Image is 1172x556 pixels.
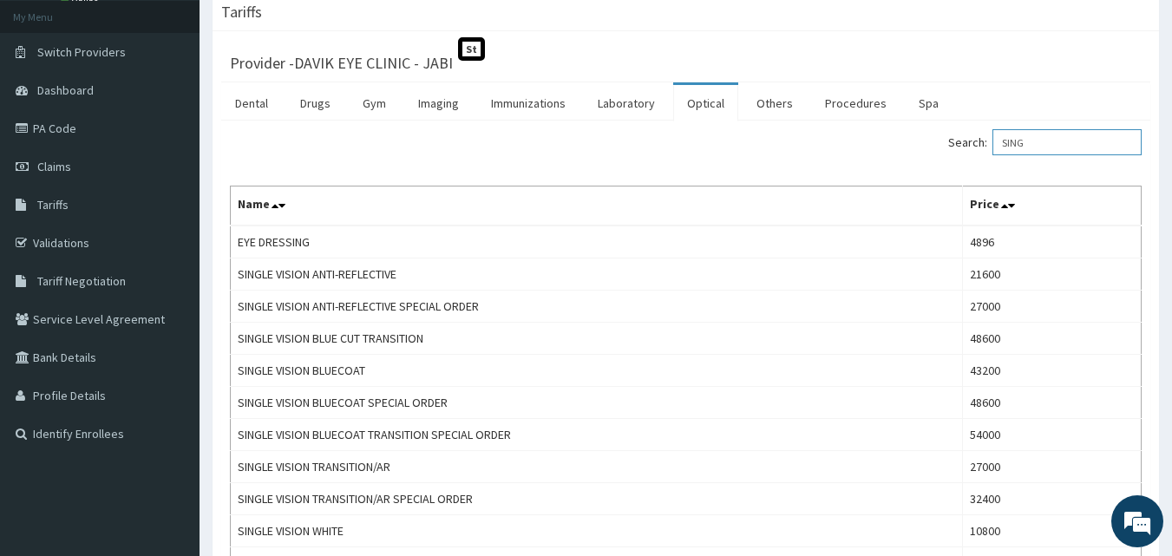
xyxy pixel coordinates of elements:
span: Tariff Negotiation [37,273,126,289]
a: Dental [221,85,282,121]
a: Optical [673,85,738,121]
td: SINGLE VISION BLUECOAT [231,355,963,387]
span: Dashboard [37,82,94,98]
td: SINGLE VISION BLUECOAT TRANSITION SPECIAL ORDER [231,419,963,451]
td: 54000 [963,419,1142,451]
span: Claims [37,159,71,174]
td: 43200 [963,355,1142,387]
a: Others [743,85,807,121]
div: Minimize live chat window [285,9,326,50]
h3: Provider - DAVIK EYE CLINIC - JABI [230,56,453,71]
a: Gym [349,85,400,121]
td: 32400 [963,483,1142,515]
td: SINGLE VISION TRANSITION/AR [231,451,963,483]
span: St [458,37,485,61]
td: 21600 [963,258,1142,291]
td: 48600 [963,323,1142,355]
a: Spa [905,85,953,121]
h3: Tariffs [221,4,262,20]
th: Price [963,186,1142,226]
td: SINGLE VISION TRANSITION/AR SPECIAL ORDER [231,483,963,515]
th: Name [231,186,963,226]
a: Procedures [811,85,900,121]
td: SINGLE VISION WHITE [231,515,963,547]
a: Immunizations [477,85,579,121]
td: 27000 [963,451,1142,483]
td: 10800 [963,515,1142,547]
span: We're online! [101,167,239,343]
td: SINGLE VISION ANTI-REFLECTIVE [231,258,963,291]
td: 27000 [963,291,1142,323]
td: EYE DRESSING [231,226,963,258]
span: Tariffs [37,197,69,213]
label: Search: [948,129,1142,155]
a: Laboratory [584,85,669,121]
div: Chat with us now [90,97,291,120]
textarea: Type your message and hit 'Enter' [9,371,331,432]
input: Search: [992,129,1142,155]
td: 4896 [963,226,1142,258]
img: d_794563401_company_1708531726252_794563401 [32,87,70,130]
td: SINGLE VISION BLUE CUT TRANSITION [231,323,963,355]
a: Drugs [286,85,344,121]
td: SINGLE VISION BLUECOAT SPECIAL ORDER [231,387,963,419]
td: SINGLE VISION ANTI-REFLECTIVE SPECIAL ORDER [231,291,963,323]
a: Imaging [404,85,473,121]
td: 48600 [963,387,1142,419]
span: Switch Providers [37,44,126,60]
